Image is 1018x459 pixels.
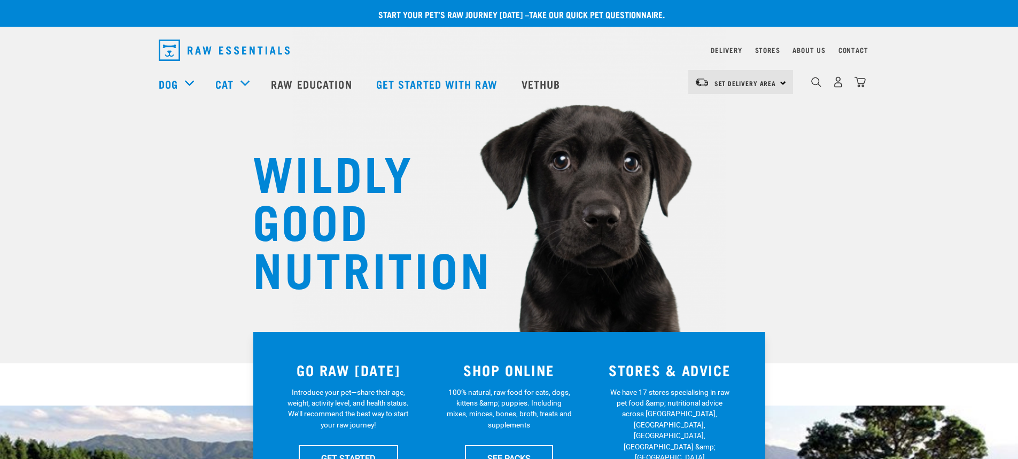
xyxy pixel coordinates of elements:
img: user.png [833,76,844,88]
p: 100% natural, raw food for cats, dogs, kittens &amp; puppies. Including mixes, minces, bones, bro... [446,387,572,431]
a: Delivery [711,48,742,52]
img: home-icon-1@2x.png [811,77,821,87]
a: Dog [159,76,178,92]
h3: GO RAW [DATE] [275,362,423,378]
a: Raw Education [260,63,365,105]
h1: WILDLY GOOD NUTRITION [253,147,467,291]
h3: SHOP ONLINE [435,362,583,378]
span: Set Delivery Area [714,81,776,85]
a: Cat [215,76,234,92]
a: Contact [838,48,868,52]
img: Raw Essentials Logo [159,40,290,61]
img: van-moving.png [695,77,709,87]
img: home-icon@2x.png [854,76,866,88]
a: About Us [792,48,825,52]
a: Get started with Raw [366,63,511,105]
p: Introduce your pet—share their age, weight, activity level, and health status. We'll recommend th... [285,387,411,431]
a: Stores [755,48,780,52]
a: take our quick pet questionnaire. [529,12,665,17]
nav: dropdown navigation [150,35,868,65]
h3: STORES & ADVICE [596,362,744,378]
a: Vethub [511,63,574,105]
